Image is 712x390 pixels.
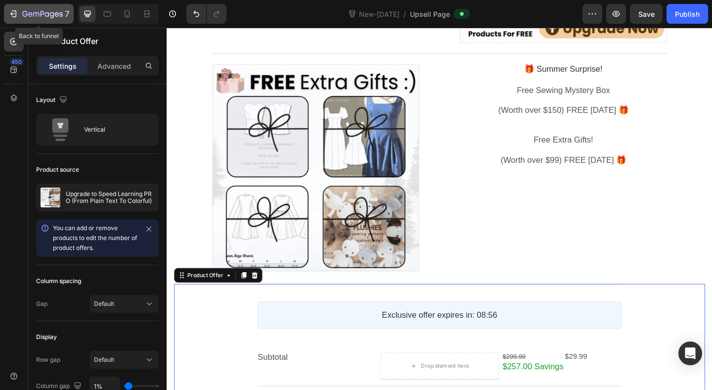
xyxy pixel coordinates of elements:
[381,63,482,73] span: Free Sewing Mystery Box
[36,165,79,174] div: Product source
[365,354,391,362] s: $299.99
[675,9,700,19] div: Publish
[49,61,77,71] p: Settings
[9,58,24,66] div: 450
[319,40,544,51] p: 🎁 Summer Surprise!
[167,28,712,390] iframe: Design area
[667,4,708,24] button: Publish
[678,341,702,365] div: Open Intercom Messenger
[66,191,154,204] p: Upgrade to Speed Learning PRO (From Plain Text To Colorful)
[84,118,144,141] div: Vertical
[399,117,464,127] span: Free Extra Gifts!
[36,333,57,341] div: Display
[363,139,499,149] span: (Worth over $99) FREE [DATE] 🎁
[36,277,81,286] div: Column spacing
[53,223,140,253] p: You can add or remove products to edit the number of product offers.
[433,353,457,362] span: $29.99
[94,300,114,307] span: Default
[41,188,60,207] img: product feature img
[36,299,47,308] div: Gap
[94,356,114,363] span: Default
[36,94,69,107] div: Layout
[357,9,401,19] span: New-[DATE]
[4,4,74,24] button: 7
[630,4,663,24] button: Save
[89,295,159,313] button: Default
[403,9,406,19] span: /
[186,4,226,24] div: Undo/Redo
[276,364,329,372] div: Drop element here
[360,85,502,95] span: (Worth over $150) FREE [DATE] 🎁
[97,61,131,71] p: Advanced
[99,353,228,364] p: Subtotal
[365,364,432,374] bdo: $257.00 Savings
[20,265,63,273] div: Product Offer
[89,351,159,369] button: Default
[65,8,69,20] p: 7
[234,307,359,317] bdo: Exclusive offer expires in: 08:56
[410,9,450,19] span: Upsell Page
[638,10,655,18] span: Save
[36,355,60,364] div: Row gap
[48,35,155,47] p: Product Offer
